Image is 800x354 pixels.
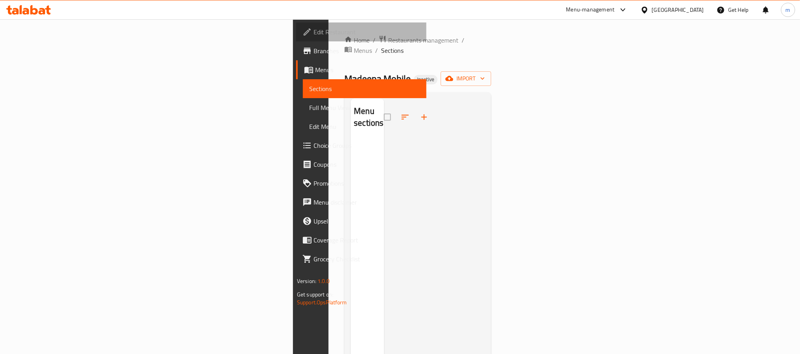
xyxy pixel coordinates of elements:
[297,289,333,300] span: Get support on:
[314,216,420,226] span: Upsell
[296,212,426,231] a: Upsell
[415,108,434,127] button: Add section
[314,179,420,188] span: Promotions
[314,235,420,245] span: Coverage Report
[462,35,464,45] li: /
[315,65,420,75] span: Menus
[314,160,420,169] span: Coupons
[296,136,426,155] a: Choice Groups
[652,6,704,14] div: [GEOGRAPHIC_DATA]
[297,276,316,286] span: Version:
[296,250,426,268] a: Grocery Checklist
[303,79,426,98] a: Sections
[296,22,426,41] a: Edit Restaurant
[297,297,347,307] a: Support.OpsPlatform
[296,231,426,250] a: Coverage Report
[447,74,485,84] span: import
[351,136,384,142] nav: Menu sections
[309,84,420,93] span: Sections
[566,5,615,15] div: Menu-management
[314,254,420,264] span: Grocery Checklist
[296,193,426,212] a: Menu disclaimer
[314,27,420,37] span: Edit Restaurant
[303,117,426,136] a: Edit Menu
[296,155,426,174] a: Coupons
[317,276,330,286] span: 1.0.0
[314,46,420,56] span: Branches
[296,174,426,193] a: Promotions
[296,60,426,79] a: Menus
[309,103,420,112] span: Full Menu View
[314,141,420,150] span: Choice Groups
[296,41,426,60] a: Branches
[786,6,791,14] span: m
[441,71,491,86] button: import
[314,197,420,207] span: Menu disclaimer
[309,122,420,131] span: Edit Menu
[303,98,426,117] a: Full Menu View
